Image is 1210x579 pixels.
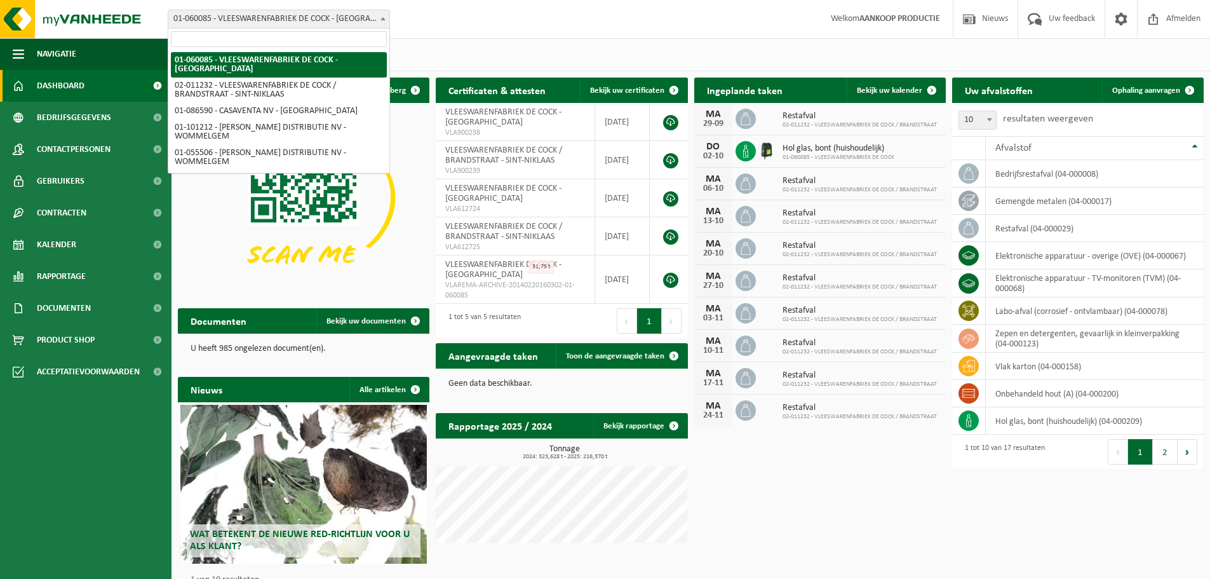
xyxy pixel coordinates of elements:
[171,119,387,145] li: 01-101212 - [PERSON_NAME] DISTRIBUTIE NV - WOMMELGEM
[701,174,726,184] div: MA
[445,242,585,252] span: VLA612725
[847,78,944,103] a: Bekijk uw kalender
[378,86,406,95] span: Verberg
[783,316,937,324] span: 02-011232 - VLEESWARENFABRIEK DE COCK / BRANDSTRAAT
[857,86,922,95] span: Bekijk uw kalender
[986,242,1204,269] td: elektronische apparatuur - overige (OVE) (04-000067)
[445,204,585,214] span: VLA612724
[37,133,111,165] span: Contactpersonen
[783,186,937,194] span: 02-011232 - VLEESWARENFABRIEK DE COCK / BRANDSTRAAT
[595,103,650,141] td: [DATE]
[958,111,997,130] span: 10
[595,141,650,179] td: [DATE]
[701,314,726,323] div: 03-11
[1153,439,1178,465] button: 2
[37,324,95,356] span: Product Shop
[316,308,428,334] a: Bekijk uw documenten
[701,304,726,314] div: MA
[37,261,86,292] span: Rapportage
[445,128,585,138] span: VLA900238
[986,325,1204,353] td: zepen en detergenten, gevaarlijk in kleinverpakking (04-000123)
[171,52,387,78] li: 01-060085 - VLEESWARENFABRIEK DE COCK - [GEOGRAPHIC_DATA]
[37,292,91,324] span: Documenten
[986,297,1204,325] td: labo-afval (corrosief - ontvlambaar) (04-000078)
[595,217,650,255] td: [DATE]
[783,121,937,129] span: 02-011232 - VLEESWARENFABRIEK DE COCK / BRANDSTRAAT
[190,529,410,552] span: Wat betekent de nieuwe RED-richtlijn voor u als klant?
[783,219,937,226] span: 02-011232 - VLEESWARENFABRIEK DE COCK / BRANDSTRAAT
[171,103,387,119] li: 01-086590 - CASAVENTA NV - [GEOGRAPHIC_DATA]
[445,280,585,301] span: VLAREMA-ARCHIVE-20140220160302-01-060085
[349,377,428,402] a: Alle artikelen
[37,165,84,197] span: Gebruikers
[701,152,726,161] div: 02-10
[1108,439,1128,465] button: Previous
[701,119,726,128] div: 29-09
[171,78,387,103] li: 02-011232 - VLEESWARENFABRIEK DE COCK / BRANDSTRAAT - SINT-NIKLAAS
[37,356,140,388] span: Acceptatievoorwaarden
[445,146,562,165] span: VLEESWARENFABRIEK DE COCK / BRANDSTRAAT - SINT-NIKLAAS
[566,352,664,360] span: Toon de aangevraagde taken
[783,371,937,381] span: Restafval
[637,308,662,334] button: 1
[701,207,726,217] div: MA
[448,379,675,388] p: Geen data beschikbaar.
[445,184,561,203] span: VLEESWARENFABRIEK DE COCK - [GEOGRAPHIC_DATA]
[701,239,726,249] div: MA
[701,271,726,282] div: MA
[986,407,1204,435] td: hol glas, bont (huishoudelijk) (04-000209)
[1003,114,1093,124] label: resultaten weergeven
[783,413,937,421] span: 02-011232 - VLEESWARENFABRIEK DE COCK / BRANDSTRAAT
[37,38,76,70] span: Navigatie
[701,217,726,226] div: 13-10
[783,154,894,161] span: 01-060085 - VLEESWARENFABRIEK DE COCK
[783,403,937,413] span: Restafval
[1102,78,1202,103] a: Ophaling aanvragen
[37,70,84,102] span: Dashboard
[701,282,726,290] div: 27-10
[958,438,1045,466] div: 1 tot 10 van 17 resultaten
[436,413,565,438] h2: Rapportage 2025 / 2024
[783,381,937,388] span: 02-011232 - VLEESWARENFABRIEK DE COCK / BRANDSTRAAT
[701,369,726,379] div: MA
[617,308,637,334] button: Previous
[756,139,777,161] img: CR-HR-1C-1000-PES-01
[442,307,521,335] div: 1 tot 5 van 5 resultaten
[326,317,406,325] span: Bekijk uw documenten
[701,401,726,411] div: MA
[171,145,387,170] li: 01-055506 - [PERSON_NAME] DISTRIBUTIE NV - WOMMELGEM
[1112,86,1180,95] span: Ophaling aanvragen
[662,308,682,334] button: Next
[445,166,585,176] span: VLA900239
[986,187,1204,215] td: gemengde metalen (04-000017)
[783,306,937,316] span: Restafval
[191,344,417,353] p: U heeft 985 ongelezen document(en).
[701,184,726,193] div: 06-10
[783,338,937,348] span: Restafval
[701,249,726,258] div: 20-10
[986,380,1204,407] td: onbehandeld hout (A) (04-000200)
[701,379,726,388] div: 17-11
[178,308,259,333] h2: Documenten
[593,413,687,439] a: Bekijk rapportage
[701,336,726,346] div: MA
[436,78,558,102] h2: Certificaten & attesten
[986,160,1204,187] td: bedrijfsrestafval (04-000008)
[180,405,427,564] a: Wat betekent de nieuwe RED-richtlijn voor u als klant?
[178,103,429,292] img: Download de VHEPlus App
[445,222,562,242] span: VLEESWARENFABRIEK DE COCK / BRANDSTRAAT - SINT-NIKLAAS
[37,229,76,261] span: Kalender
[701,411,726,420] div: 24-11
[595,255,650,304] td: [DATE]
[168,10,390,29] span: 01-060085 - VLEESWARENFABRIEK DE COCK - SINT-NIKLAAS
[859,14,940,24] strong: AANKOOP PRODUCTIE
[442,454,687,460] span: 2024: 323,628 t - 2025: 216,370 t
[986,353,1204,380] td: vlak karton (04-000158)
[556,343,687,369] a: Toon de aangevraagde taken
[701,142,726,152] div: DO
[37,197,86,229] span: Contracten
[783,144,894,154] span: Hol glas, bont (huishoudelijk)
[952,78,1045,102] h2: Uw afvalstoffen
[1128,439,1153,465] button: 1
[1178,439,1197,465] button: Next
